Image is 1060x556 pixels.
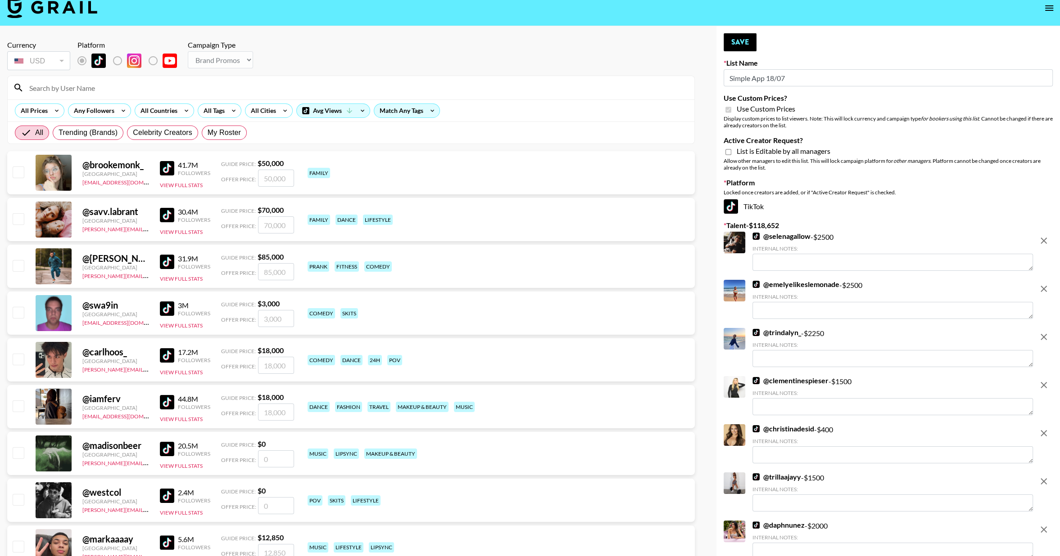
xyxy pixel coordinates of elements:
[221,161,256,167] span: Guide Price:
[752,328,801,337] a: @trindalyn_
[178,170,210,176] div: Followers
[724,94,1053,103] label: Use Custom Prices?
[208,127,241,138] span: My Roster
[387,355,402,365] div: pov
[334,448,359,459] div: lipsync
[258,450,294,467] input: 0
[724,178,1053,187] label: Platform
[82,404,149,411] div: [GEOGRAPHIC_DATA]
[724,189,1053,196] div: Locked once creators are added, or if "Active Creator Request" is checked.
[82,206,149,217] div: @ savv.labrant
[396,402,448,412] div: makeup & beauty
[752,232,1033,271] div: - $ 2500
[258,393,284,401] strong: $ 18,000
[82,458,216,466] a: [PERSON_NAME][EMAIL_ADDRESS][DOMAIN_NAME]
[752,293,1033,300] div: Internal Notes:
[133,127,192,138] span: Celebrity Creators
[752,424,814,433] a: @christinadesid
[364,448,417,459] div: makeup & beauty
[374,104,439,117] div: Match Any Tags
[160,348,174,363] img: TikTok
[258,497,294,514] input: 0
[752,390,1033,396] div: Internal Notes:
[258,159,284,167] strong: $ 50,000
[160,416,203,422] button: View Full Stats
[160,535,174,550] img: TikTok
[221,223,256,229] span: Offer Price:
[160,442,174,456] img: TikTok
[221,207,256,214] span: Guide Price:
[82,217,149,224] div: [GEOGRAPHIC_DATA]
[1035,520,1053,538] button: remove
[1035,472,1053,490] button: remove
[178,395,210,404] div: 44.8M
[160,208,174,222] img: TikTok
[221,535,256,542] span: Guide Price:
[258,252,284,261] strong: $ 85,000
[308,261,329,272] div: prank
[308,495,322,506] div: pov
[135,104,179,117] div: All Countries
[752,520,805,529] a: @daphnunez
[364,261,392,272] div: comedy
[752,245,1033,252] div: Internal Notes:
[178,357,210,363] div: Followers
[160,161,174,175] img: TikTok
[178,263,210,270] div: Followers
[7,49,70,72] div: Currency is locked to USD
[258,533,284,542] strong: $ 12,850
[82,364,216,373] a: [PERSON_NAME][EMAIL_ADDRESS][DOMAIN_NAME]
[35,127,43,138] span: All
[258,310,294,327] input: 3,000
[178,254,210,263] div: 31.9M
[752,329,760,336] img: TikTok
[752,232,811,241] a: @selenagallow
[178,161,210,170] div: 41.7M
[737,104,795,113] span: Use Custom Prices
[367,402,390,412] div: travel
[82,498,149,505] div: [GEOGRAPHIC_DATA]
[893,157,930,164] em: other managers
[160,369,203,376] button: View Full Stats
[178,216,210,223] div: Followers
[752,425,760,432] img: TikTok
[221,488,256,495] span: Guide Price:
[752,328,1033,367] div: - $ 2250
[308,355,335,365] div: comedy
[454,402,475,412] div: music
[82,545,149,552] div: [GEOGRAPHIC_DATA]
[127,54,141,68] img: Instagram
[160,489,174,503] img: TikTok
[308,215,330,225] div: family
[334,542,363,552] div: lifestyle
[82,170,149,177] div: [GEOGRAPHIC_DATA]
[178,535,210,544] div: 5.6M
[1035,424,1053,442] button: remove
[198,104,226,117] div: All Tags
[178,544,210,551] div: Followers
[369,542,394,552] div: lipsync
[9,53,68,69] div: USD
[368,355,382,365] div: 24h
[308,542,328,552] div: music
[258,404,294,421] input: 18,000
[221,503,256,510] span: Offer Price:
[178,441,210,450] div: 20.5M
[178,404,210,410] div: Followers
[160,301,174,316] img: TikTok
[163,54,177,68] img: YouTube
[752,280,839,289] a: @emelyelikeslemonade
[1035,376,1053,394] button: remove
[1035,232,1053,250] button: remove
[752,376,829,385] a: @clementinespieser
[752,473,760,480] img: TikTok
[752,486,1033,493] div: Internal Notes:
[245,104,278,117] div: All Cities
[752,424,1033,463] div: - $ 400
[737,147,830,156] span: List is Editable by all managers
[308,308,335,318] div: comedy
[258,357,294,374] input: 18,000
[160,462,203,469] button: View Full Stats
[77,51,184,70] div: List locked to TikTok.
[752,341,1033,348] div: Internal Notes:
